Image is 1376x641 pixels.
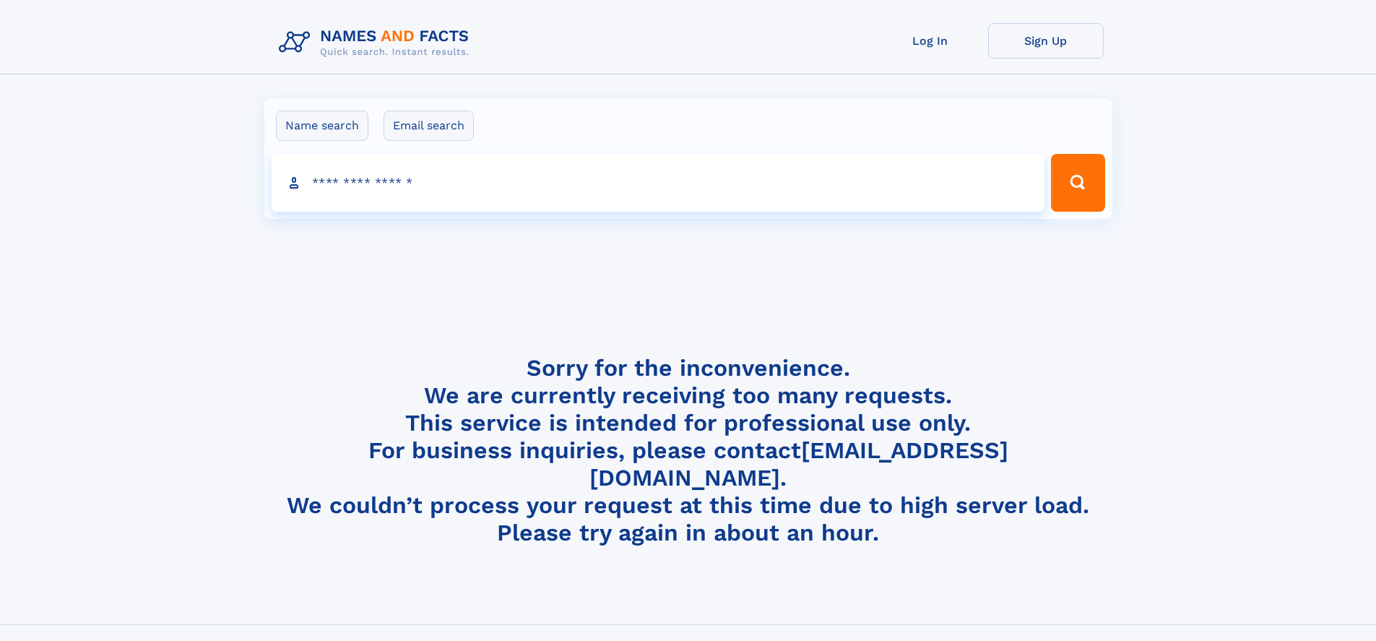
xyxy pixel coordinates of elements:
[273,354,1104,547] h4: Sorry for the inconvenience. We are currently receiving too many requests. This service is intend...
[589,436,1008,491] a: [EMAIL_ADDRESS][DOMAIN_NAME]
[1051,154,1104,212] button: Search Button
[272,154,1045,212] input: search input
[988,23,1104,59] a: Sign Up
[276,111,368,141] label: Name search
[873,23,988,59] a: Log In
[273,23,481,62] img: Logo Names and Facts
[384,111,474,141] label: Email search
